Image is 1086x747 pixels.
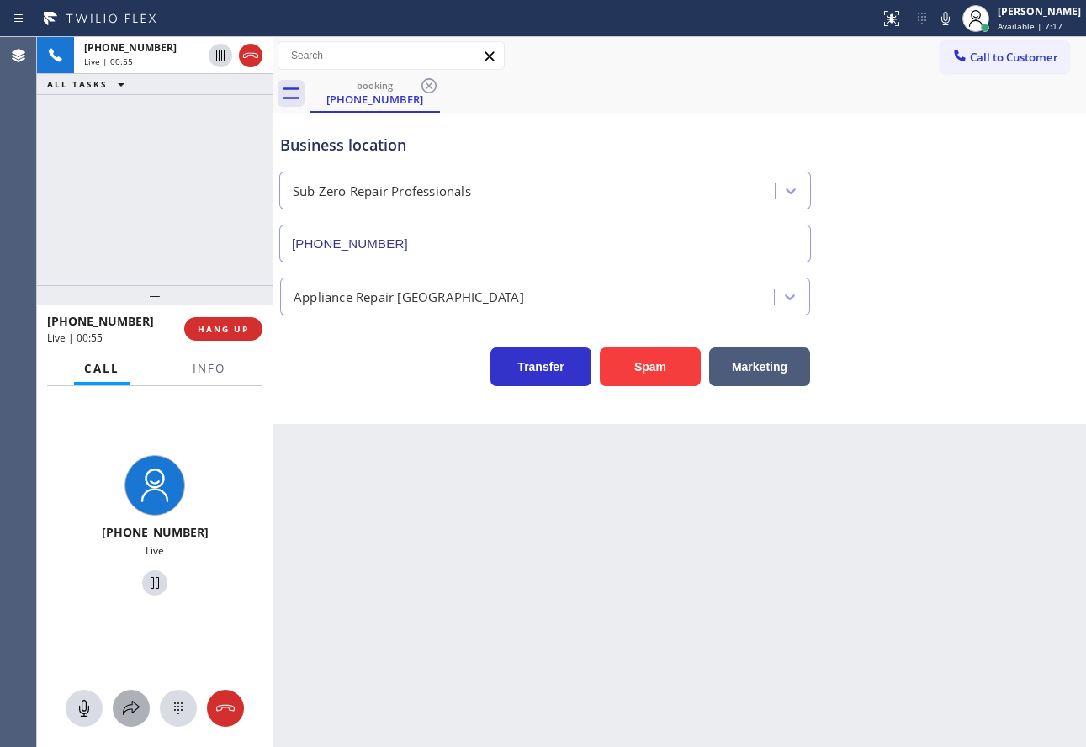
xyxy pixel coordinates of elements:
button: HANG UP [184,317,262,341]
div: Business location [280,134,810,156]
button: Info [183,352,236,385]
button: Mute [934,7,957,30]
button: Mute [66,690,103,727]
button: Hang up [239,44,262,67]
span: Call [84,361,119,376]
button: Hold Customer [142,570,167,596]
button: Transfer [490,347,591,386]
span: HANG UP [198,323,249,335]
div: [PHONE_NUMBER] [311,92,438,107]
div: Appliance Repair [GEOGRAPHIC_DATA] [294,287,524,306]
button: Spam [600,347,701,386]
button: Open dialpad [160,690,197,727]
span: [PHONE_NUMBER] [102,524,209,540]
span: Available | 7:17 [998,20,1062,32]
button: Marketing [709,347,810,386]
button: Hold Customer [209,44,232,67]
button: Hang up [207,690,244,727]
span: Info [193,361,225,376]
div: [PERSON_NAME] [998,4,1081,19]
input: Phone Number [279,225,811,262]
span: Live [146,543,164,558]
button: Call to Customer [940,41,1069,73]
div: (310) 717-8383 [311,75,438,111]
button: Call [74,352,130,385]
input: Search [278,42,504,69]
button: ALL TASKS [37,74,141,94]
div: booking [311,79,438,92]
span: Live | 00:55 [84,56,133,67]
span: [PHONE_NUMBER] [84,40,177,55]
span: Call to Customer [970,50,1058,65]
button: Open directory [113,690,150,727]
span: [PHONE_NUMBER] [47,313,154,329]
span: Live | 00:55 [47,331,103,345]
span: ALL TASKS [47,78,108,90]
div: Sub Zero Repair Professionals [293,182,471,201]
